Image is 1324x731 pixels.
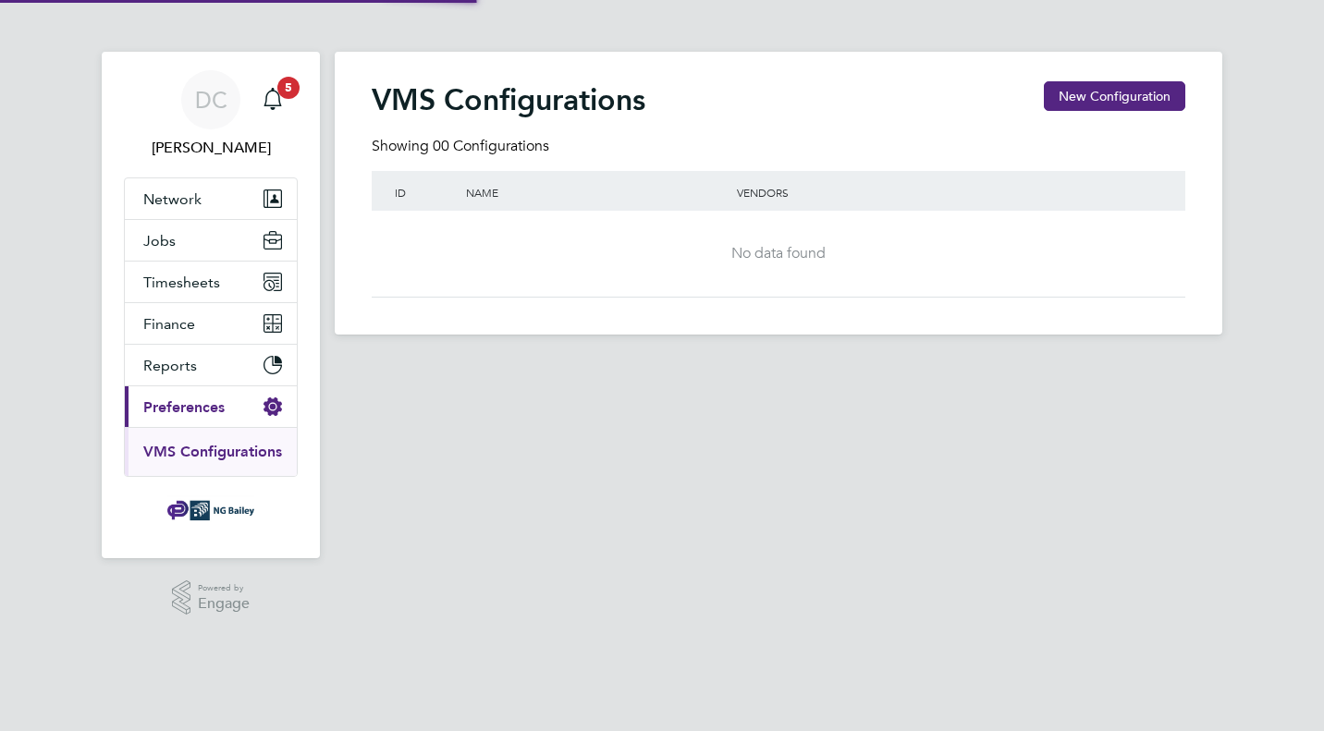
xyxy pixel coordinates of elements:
[124,137,298,159] span: Danielle Cole
[195,88,227,112] span: DC
[125,262,297,302] button: Timesheets
[372,137,553,156] div: Showing
[277,77,300,99] span: 5
[254,70,291,129] a: 5
[143,274,220,291] span: Timesheets
[143,315,195,333] span: Finance
[167,495,254,525] img: ngbailey-logo-retina.png
[125,386,297,427] button: Preferences
[102,52,320,558] nav: Main navigation
[390,171,452,213] div: ID
[372,81,645,118] h2: VMS Configurations
[143,357,197,374] span: Reports
[390,244,1167,263] div: No data found
[125,303,297,344] button: Finance
[125,427,297,476] div: Preferences
[143,190,202,208] span: Network
[198,596,250,612] span: Engage
[198,580,250,596] span: Powered by
[172,580,251,615] a: Powered byEngage
[433,137,549,155] span: 00 Configurations
[124,70,298,159] a: DC[PERSON_NAME]
[732,171,1167,213] div: Vendors
[125,220,297,261] button: Jobs
[124,495,298,525] a: Go to home page
[143,232,176,250] span: Jobs
[125,178,297,219] button: Network
[143,398,225,416] span: Preferences
[452,171,731,213] div: Name
[1044,81,1185,111] button: New Configuration
[125,345,297,385] button: Reports
[143,443,282,460] a: VMS Configurations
